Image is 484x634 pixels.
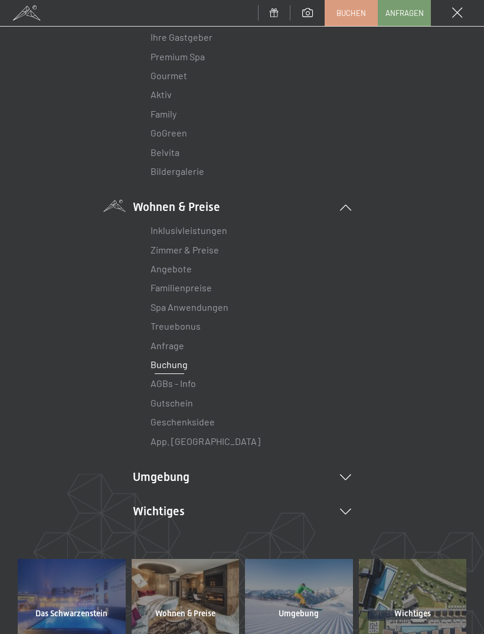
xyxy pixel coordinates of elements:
[151,320,201,331] a: Treuebonus
[325,1,377,25] a: Buchen
[151,263,192,274] a: Angebote
[378,1,430,25] a: Anfragen
[151,282,212,293] a: Familienpreise
[151,89,172,100] a: Aktiv
[279,608,319,620] span: Umgebung
[155,608,215,620] span: Wohnen & Preise
[336,8,366,18] span: Buchen
[151,244,219,255] a: Zimmer & Preise
[151,165,204,177] a: Bildergalerie
[151,225,227,236] a: Inklusivleistungen
[151,435,260,447] a: App. [GEOGRAPHIC_DATA]
[151,108,176,119] a: Family
[151,147,179,158] a: Belvita
[151,359,188,370] a: Buchung
[151,51,205,62] a: Premium Spa
[151,301,228,313] a: Spa Anwendungen
[151,70,187,81] a: Gourmet
[151,397,193,408] a: Gutschein
[35,608,107,620] span: Das Schwarzenstein
[151,416,215,427] a: Geschenksidee
[385,8,424,18] span: Anfragen
[151,340,184,351] a: Anfrage
[151,31,212,43] a: Ihre Gastgeber
[394,608,431,620] span: Wichtiges
[151,127,187,138] a: GoGreen
[151,378,196,389] a: AGBs - Info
